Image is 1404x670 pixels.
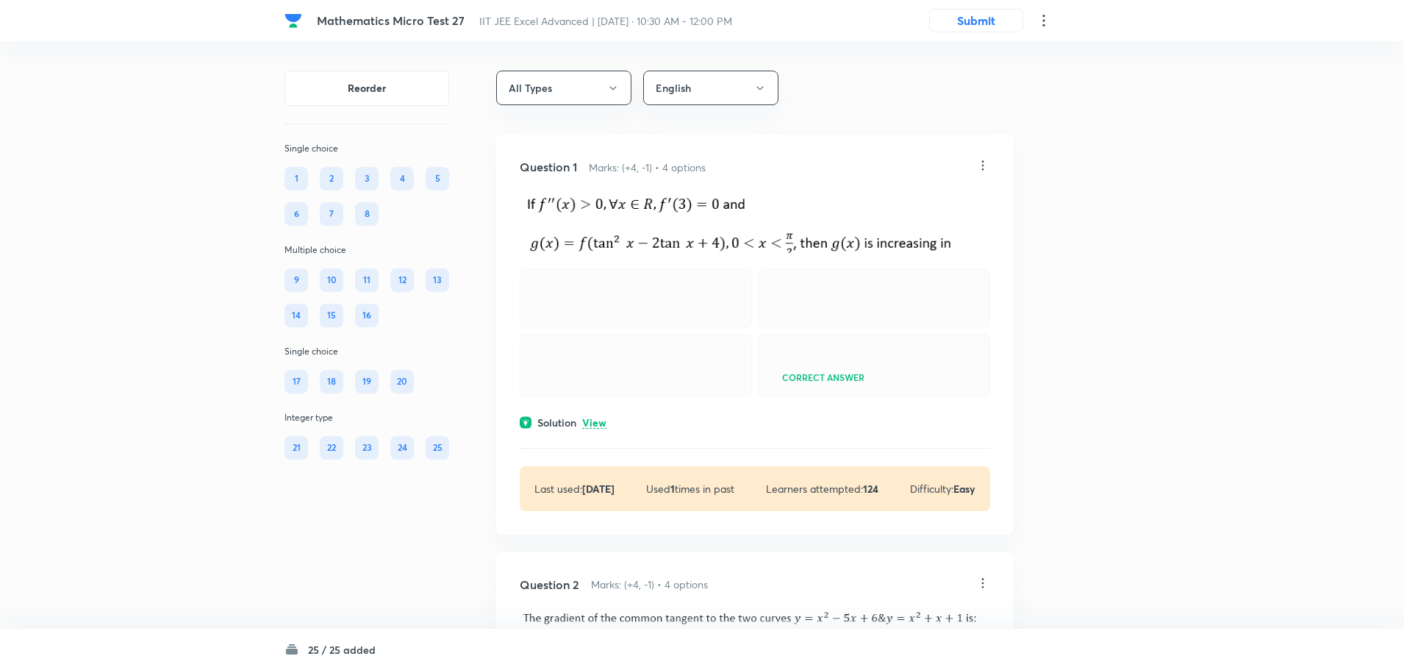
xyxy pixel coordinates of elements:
[534,481,615,496] p: Last used:
[320,370,343,393] div: 18
[520,158,577,176] h5: Question 1
[355,304,379,327] div: 16
[284,268,308,292] div: 9
[426,436,449,460] div: 25
[643,71,778,105] button: English
[355,370,379,393] div: 19
[355,268,379,292] div: 11
[520,611,990,625] img: 27-12-24-05:08:03-PM
[426,167,449,190] div: 5
[496,71,631,105] button: All Types
[284,167,308,190] div: 1
[284,202,308,226] div: 6
[646,481,734,496] p: Used times in past
[390,436,414,460] div: 24
[317,13,465,28] span: Mathematics Micro Test 27
[670,482,675,496] strong: 1
[544,369,545,370] img: 27-12-24-04:33:30-PM
[320,268,343,292] div: 10
[320,436,343,460] div: 22
[390,268,414,292] div: 12
[544,302,545,303] img: 27-12-24-04:33:16-PM
[782,373,864,382] p: Correct answer
[582,418,606,429] p: View
[782,302,783,303] img: 27-12-24-04:33:23-PM
[479,14,732,28] span: IIT JEE Excel Advanced | [DATE] · 10:30 AM - 12:00 PM
[929,9,1023,32] button: Submit
[284,12,305,29] a: Company Logo
[308,642,376,657] h6: 25 / 25 added
[520,576,579,594] h5: Question 2
[284,345,449,358] p: Single choice
[782,362,783,363] img: 27-12-24-04:33:39-PM
[953,482,975,496] strong: Easy
[355,202,379,226] div: 8
[537,415,576,430] h6: Solution
[390,370,414,393] div: 20
[591,577,708,592] h6: Marks: (+4, -1) • 4 options
[355,167,379,190] div: 3
[284,243,449,257] p: Multiple choice
[589,160,706,175] h6: Marks: (+4, -1) • 4 options
[766,481,878,496] p: Learners attempted:
[284,71,449,106] button: Reorder
[390,167,414,190] div: 4
[320,167,343,190] div: 2
[320,202,343,226] div: 7
[284,142,449,155] p: Single choice
[284,12,302,29] img: Company Logo
[520,416,531,429] img: solution.svg
[320,304,343,327] div: 15
[355,436,379,460] div: 23
[910,481,975,496] p: Difficulty:
[284,370,308,393] div: 17
[284,411,449,424] p: Integer type
[582,482,615,496] strong: [DATE]
[284,304,308,327] div: 14
[284,436,308,460] div: 21
[520,193,990,253] img: 27-12-24-04:33:04-PM
[863,482,878,496] strong: 124
[426,268,449,292] div: 13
